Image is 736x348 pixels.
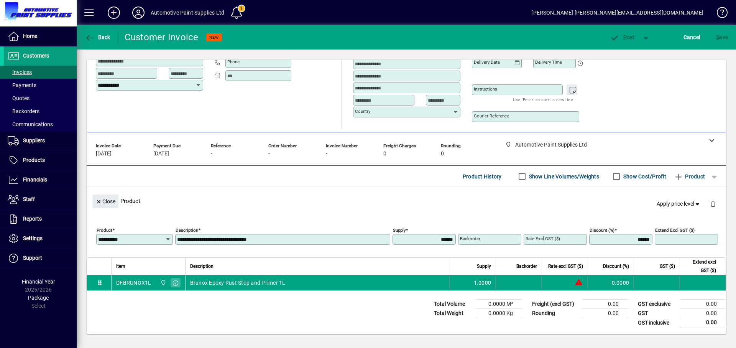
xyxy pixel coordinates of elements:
a: Suppliers [4,131,77,150]
mat-hint: Use 'Enter' to start a new line [513,95,573,104]
span: Automotive Paint Supplies Ltd [158,279,167,287]
span: Reports [23,216,42,222]
a: Home [4,27,77,46]
a: Support [4,249,77,268]
a: Knowledge Base [711,2,726,26]
mat-label: Phone [227,59,240,64]
span: Supply [477,262,491,270]
label: Show Cost/Profit [622,173,666,180]
button: Add [102,6,126,20]
span: Brunox Epoxy Rust Stop and Primer 1L [190,279,286,287]
mat-label: Product [97,228,112,233]
span: P [623,34,627,40]
a: Backorders [4,105,77,118]
div: Product [87,187,726,215]
a: Staff [4,190,77,209]
span: Products [23,157,45,163]
span: Financials [23,176,47,183]
mat-label: Delivery date [474,59,500,65]
span: ave [716,31,728,43]
div: DFBRUNOX1L [116,279,151,287]
span: Quotes [8,95,30,101]
span: NEW [209,35,219,40]
span: Home [23,33,37,39]
button: Apply price level [654,197,704,211]
td: GST [634,309,680,318]
span: Customers [23,53,49,59]
span: Backorders [8,108,39,114]
span: Package [28,295,49,301]
div: [PERSON_NAME] [PERSON_NAME][EMAIL_ADDRESS][DOMAIN_NAME] [531,7,703,19]
td: 0.00 [582,309,628,318]
button: Product History [460,170,505,183]
td: 0.00 [582,300,628,309]
td: Total Volume [430,300,476,309]
span: Support [23,255,42,261]
span: Discount (%) [603,262,629,270]
span: ost [610,34,635,40]
a: Payments [4,79,77,92]
td: 0.0000 [588,275,634,290]
span: Payments [8,82,36,88]
app-page-header-button: Delete [704,200,722,207]
span: Close [95,195,115,208]
span: Item [116,262,125,270]
span: Apply price level [657,200,701,208]
td: 0.00 [680,300,726,309]
span: [DATE] [96,151,112,157]
a: Reports [4,209,77,229]
td: 0.00 [680,318,726,328]
td: Freight (excl GST) [528,300,582,309]
span: Cancel [683,31,700,43]
mat-label: Courier Reference [474,113,509,119]
button: Save [714,30,730,44]
td: GST inclusive [634,318,680,328]
label: Show Line Volumes/Weights [527,173,599,180]
a: Communications [4,118,77,131]
button: Cancel [682,30,702,44]
div: Customer Invoice [125,31,199,43]
mat-label: Delivery time [535,59,562,65]
span: 0 [441,151,444,157]
mat-label: Backorder [460,236,480,241]
span: Description [190,262,214,270]
span: - [326,151,327,157]
td: GST exclusive [634,300,680,309]
app-page-header-button: Close [90,198,120,205]
button: Close [92,195,118,208]
td: 0.00 [680,309,726,318]
mat-label: Country [355,109,370,114]
a: Settings [4,229,77,248]
span: Staff [23,196,35,202]
span: 1.0000 [474,279,491,287]
span: Communications [8,121,53,127]
span: Product [674,170,705,183]
app-page-header-button: Back [77,30,119,44]
span: Suppliers [23,137,45,143]
button: Delete [704,195,722,213]
span: Financial Year [22,279,55,285]
mat-label: Discount (%) [590,228,614,233]
span: Invoices [8,69,32,75]
td: Rounding [528,309,582,318]
mat-label: Description [176,228,198,233]
span: S [716,34,719,40]
span: - [268,151,270,157]
button: Post [606,30,639,44]
button: Profile [126,6,151,20]
button: Product [670,170,709,183]
span: 0 [383,151,386,157]
mat-label: Supply [393,228,406,233]
a: Invoices [4,66,77,79]
span: - [211,151,212,157]
td: Total Weight [430,309,476,318]
a: Financials [4,170,77,190]
span: Back [85,34,110,40]
td: 0.0000 M³ [476,300,522,309]
a: Quotes [4,92,77,105]
button: Back [83,30,112,44]
span: Rate excl GST ($) [548,262,583,270]
span: GST ($) [660,262,675,270]
td: 0.0000 Kg [476,309,522,318]
span: Settings [23,235,43,241]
